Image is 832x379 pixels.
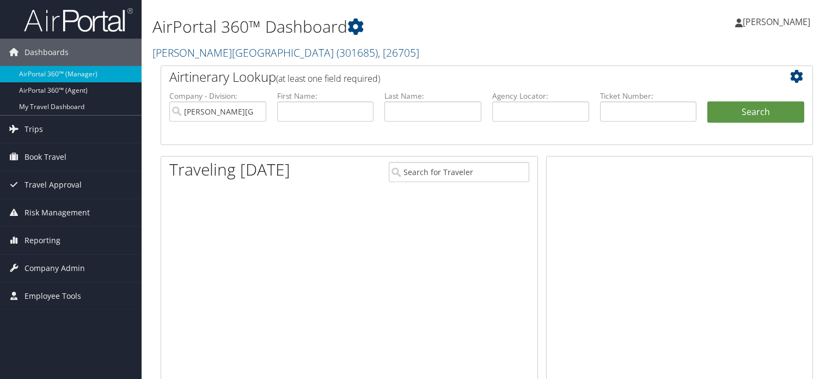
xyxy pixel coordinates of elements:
[337,45,378,60] span: ( 301685 )
[25,39,69,66] span: Dashboards
[378,45,419,60] span: , [ 26705 ]
[152,15,598,38] h1: AirPortal 360™ Dashboard
[743,16,810,28] span: [PERSON_NAME]
[152,45,419,60] a: [PERSON_NAME][GEOGRAPHIC_DATA]
[25,171,82,198] span: Travel Approval
[25,199,90,226] span: Risk Management
[25,255,85,282] span: Company Admin
[277,91,374,101] label: First Name:
[169,91,266,101] label: Company - Division:
[600,91,697,101] label: Ticket Number:
[735,5,821,38] a: [PERSON_NAME]
[25,143,66,171] span: Book Travel
[169,158,290,181] h1: Traveling [DATE]
[276,73,380,85] span: (at least one field required)
[169,68,750,86] h2: Airtinerary Lookup
[24,7,133,33] img: airportal-logo.png
[25,227,60,254] span: Reporting
[492,91,589,101] label: Agency Locator:
[384,91,481,101] label: Last Name:
[389,162,529,182] input: Search for Traveler
[25,282,81,310] span: Employee Tools
[707,101,804,123] button: Search
[25,116,43,143] span: Trips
